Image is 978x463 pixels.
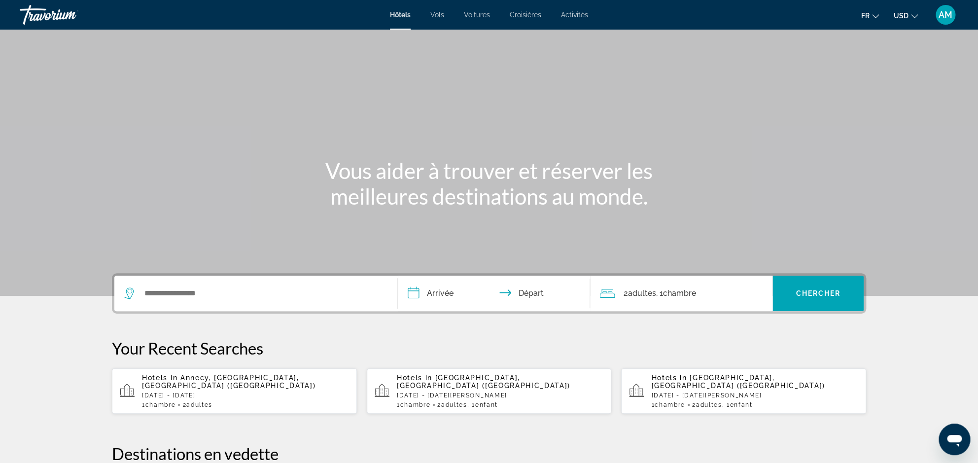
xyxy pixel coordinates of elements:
p: Your Recent Searches [112,338,866,358]
span: Enfant [475,401,498,408]
span: Annecy, [GEOGRAPHIC_DATA], [GEOGRAPHIC_DATA] ([GEOGRAPHIC_DATA]) [142,374,315,390]
span: Adultes [186,401,212,408]
h1: Vous aider à trouver et réserver les meilleures destinations au monde. [304,158,674,209]
span: Chambre [663,288,696,298]
span: 2 [182,401,212,408]
span: Chambre [145,401,176,408]
a: Hôtels [390,11,411,19]
span: Chambre [400,401,430,408]
span: Chambre [655,401,685,408]
button: Hotels in [GEOGRAPHIC_DATA], [GEOGRAPHIC_DATA] ([GEOGRAPHIC_DATA])[DATE] - [DATE][PERSON_NAME]1Ch... [367,368,612,414]
span: Adultes [696,401,722,408]
button: Change language [861,8,879,23]
button: User Menu [933,4,958,25]
span: Chercher [796,289,840,297]
button: Check in and out dates [398,276,590,311]
span: 2 [437,401,467,408]
a: Travorium [20,2,118,28]
span: 1 [397,401,430,408]
span: USD [894,12,908,20]
span: 2 [624,286,656,300]
button: Hotels in Annecy, [GEOGRAPHIC_DATA], [GEOGRAPHIC_DATA] ([GEOGRAPHIC_DATA])[DATE] - [DATE]1Chambre... [112,368,357,414]
p: [DATE] - [DATE] [142,392,349,399]
span: , 1 [722,401,752,408]
button: Travelers: 2 adults, 0 children [590,276,772,311]
span: [GEOGRAPHIC_DATA], [GEOGRAPHIC_DATA] ([GEOGRAPHIC_DATA]) [397,374,570,390]
span: Adultes [441,401,467,408]
button: Change currency [894,8,918,23]
span: Adultes [628,288,656,298]
iframe: Bouton de lancement de la fenêtre de messagerie [939,424,970,455]
a: Activités [561,11,588,19]
a: Voitures [464,11,490,19]
a: Vols [430,11,444,19]
div: Search widget [114,276,864,311]
span: Hotels in [142,374,177,382]
span: , 1 [656,286,696,300]
span: 1 [651,401,685,408]
span: 1 [142,401,175,408]
p: [DATE] - [DATE][PERSON_NAME] [397,392,604,399]
a: Croisières [510,11,541,19]
p: [DATE] - [DATE][PERSON_NAME] [651,392,858,399]
button: Hotels in [GEOGRAPHIC_DATA], [GEOGRAPHIC_DATA] ([GEOGRAPHIC_DATA])[DATE] - [DATE][PERSON_NAME]1Ch... [621,368,866,414]
span: Enfant [730,401,752,408]
button: Chercher [772,276,864,311]
span: Hotels in [397,374,432,382]
span: fr [861,12,870,20]
span: , 1 [467,401,498,408]
span: 2 [692,401,722,408]
span: AM [939,10,952,20]
span: [GEOGRAPHIC_DATA], [GEOGRAPHIC_DATA] ([GEOGRAPHIC_DATA]) [651,374,825,390]
span: Hotels in [651,374,687,382]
